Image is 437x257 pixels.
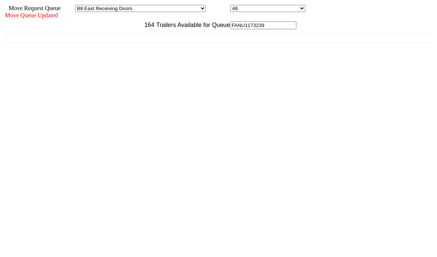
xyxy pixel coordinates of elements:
[155,22,230,28] span: Trailers Available for Queue
[207,5,229,11] span: Location
[5,5,61,11] span: Move Request Queue
[62,5,74,11] span: Area
[141,22,155,28] span: 164
[5,12,58,18] span: Move Queue Updated
[230,21,296,29] input: Filter Available Trailers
